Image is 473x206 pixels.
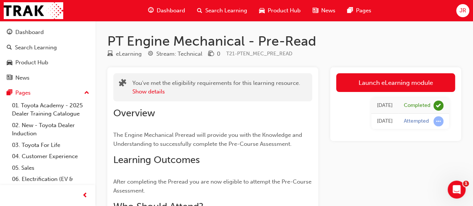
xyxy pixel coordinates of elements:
span: learningRecordVerb_COMPLETE-icon [433,101,443,111]
span: money-icon [208,51,214,58]
img: Trak [4,2,63,19]
span: After completing the Preread you are now eligible to attempt the Pre-Course Assessment. [113,178,313,194]
button: JR [456,4,469,17]
span: Overview [113,107,155,119]
a: car-iconProduct Hub [253,3,307,18]
div: Wed Aug 20 2025 17:53:52 GMT+1000 (Australian Eastern Standard Time) [377,117,393,126]
button: Show details [132,87,165,96]
a: 03. Toyota For Life [9,139,92,151]
h1: PT Engine Mechanical - Pre-Read [107,33,461,49]
span: Learning Outcomes [113,154,200,166]
span: learningRecordVerb_ATTEMPT-icon [433,116,443,126]
a: Search Learning [3,41,92,55]
span: 1 [463,181,469,187]
button: DashboardSearch LearningProduct HubNews [3,24,92,86]
div: Stream [148,49,202,59]
span: pages-icon [7,90,12,96]
span: target-icon [148,51,153,58]
span: car-icon [259,6,265,15]
span: The Engine Mechanical Preread will provide you with the Knowledge and Understanding to successful... [113,132,304,147]
a: pages-iconPages [341,3,377,18]
span: up-icon [84,88,89,98]
a: search-iconSearch Learning [191,3,253,18]
span: puzzle-icon [119,80,126,88]
a: Product Hub [3,56,92,70]
div: News [15,74,30,82]
span: search-icon [7,44,12,51]
button: Pages [3,86,92,100]
span: Product Hub [268,6,301,15]
a: Dashboard [3,25,92,39]
span: learningResourceType_ELEARNING-icon [107,51,113,58]
div: Type [107,49,142,59]
div: eLearning [116,50,142,58]
span: Dashboard [157,6,185,15]
a: 04. Customer Experience [9,151,92,162]
a: guage-iconDashboard [142,3,191,18]
span: Search Learning [205,6,247,15]
span: pages-icon [347,6,353,15]
div: Pages [15,89,31,97]
div: Price [208,49,220,59]
span: news-icon [7,75,12,82]
div: 0 [217,50,220,58]
a: news-iconNews [307,3,341,18]
div: You've met the eligibility requirements for this learning resource. [132,79,300,96]
a: 05. Sales [9,162,92,174]
a: News [3,71,92,85]
span: guage-icon [148,6,154,15]
span: guage-icon [7,29,12,36]
div: Stream: Technical [156,50,202,58]
span: prev-icon [82,191,88,200]
span: news-icon [313,6,318,15]
div: Product Hub [15,58,48,67]
a: 06. Electrification (EV & Hybrid) [9,173,92,193]
span: News [321,6,335,15]
span: Learning resource code [226,50,292,57]
div: Search Learning [15,43,57,52]
a: 01. Toyota Academy - 2025 Dealer Training Catalogue [9,100,92,120]
div: Dashboard [15,28,44,37]
span: search-icon [197,6,202,15]
div: Wed Aug 20 2025 17:54:14 GMT+1000 (Australian Eastern Standard Time) [377,101,393,110]
iframe: Intercom live chat [448,181,466,199]
div: Completed [404,102,430,109]
span: Pages [356,6,371,15]
div: Attempted [404,118,429,125]
a: 02. New - Toyota Dealer Induction [9,120,92,139]
span: car-icon [7,59,12,66]
span: JR [459,6,466,15]
a: Launch eLearning module [336,73,455,92]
